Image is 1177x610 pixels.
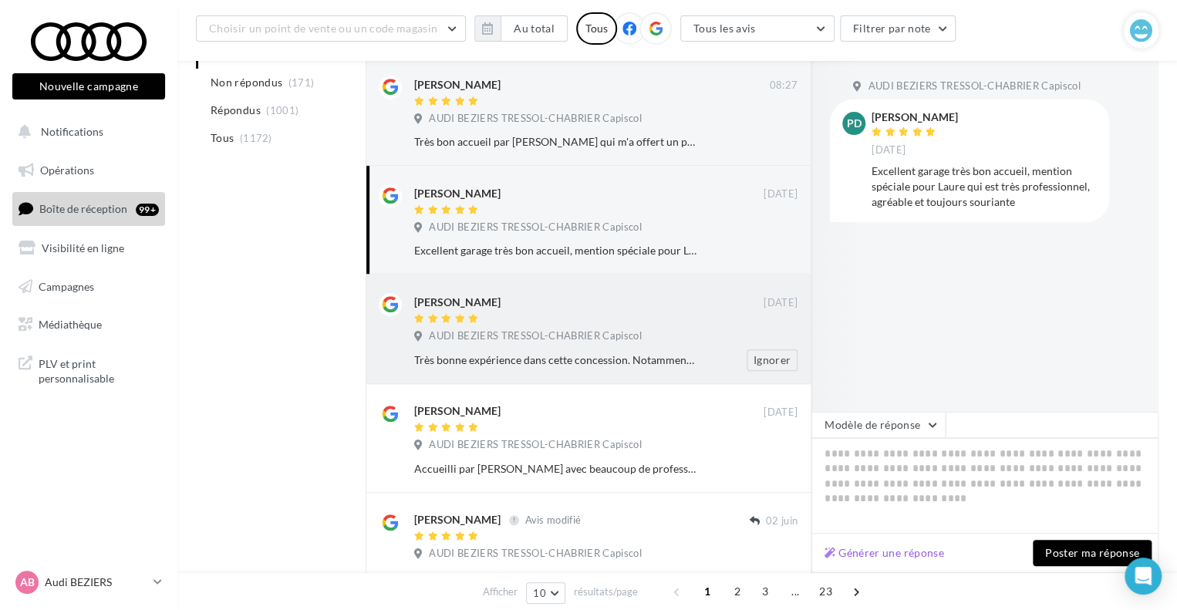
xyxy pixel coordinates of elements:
a: AB Audi BEZIERS [12,568,165,597]
div: [PERSON_NAME] [872,112,958,123]
span: Boîte de réception [39,202,127,215]
span: [DATE] [764,187,798,201]
div: 99+ [136,204,159,216]
button: Générer une réponse [818,544,950,562]
p: Audi BEZIERS [45,575,147,590]
div: Open Intercom Messenger [1125,558,1162,595]
span: (171) [288,76,315,89]
div: Excellent garage très bon accueil, mention spéciale pour Laure qui est très professionnel, agréab... [872,163,1097,210]
a: Campagnes [9,271,168,303]
span: Campagnes [39,279,94,292]
span: Répondus [211,103,261,118]
span: Tous les avis [693,22,756,35]
span: ... [783,579,808,604]
a: PLV et print personnalisable [9,347,168,393]
span: AUDI BEZIERS TRESSOL-CHABRIER Capiscol [429,329,641,343]
span: Non répondus [211,75,282,90]
button: Filtrer par note [840,15,956,42]
span: 3 [753,579,777,604]
div: [PERSON_NAME] [414,186,501,201]
span: 2 [725,579,750,604]
button: Modèle de réponse [811,412,946,438]
span: AB [20,575,35,590]
span: AUDI BEZIERS TRESSOL-CHABRIER Capiscol [868,79,1080,93]
button: Tous les avis [680,15,835,42]
span: Visibilité en ligne [42,241,124,254]
button: Choisir un point de vente ou un code magasin [196,15,466,42]
button: Au total [474,15,568,42]
span: Opérations [40,163,94,177]
button: 10 [526,582,565,604]
span: 23 [813,579,838,604]
a: Opérations [9,154,168,187]
span: (1001) [266,104,298,116]
span: 02 juin [766,514,798,528]
button: Nouvelle campagne [12,73,165,99]
span: résultats/page [574,585,638,599]
span: AUDI BEZIERS TRESSOL-CHABRIER Capiscol [429,112,641,126]
span: Choisir un point de vente ou un code magasin [209,22,437,35]
div: Très bon accueil par [PERSON_NAME] qui m'a offert un petit café et c est très bien occupé de moi [414,134,697,150]
span: Tous [211,130,234,146]
span: [DATE] [872,143,906,157]
div: [PERSON_NAME] [414,512,501,527]
button: Poster ma réponse [1033,540,1152,566]
span: 10 [533,587,546,599]
span: PLV et print personnalisable [39,353,159,386]
a: Médiathèque [9,308,168,341]
a: Visibilité en ligne [9,232,168,265]
span: Avis modifié [524,514,581,526]
div: Tous [576,12,617,45]
span: AUDI BEZIERS TRESSOL-CHABRIER Capiscol [429,221,641,234]
button: Ignorer [747,349,798,371]
div: [PERSON_NAME] [414,403,501,419]
span: AUDI BEZIERS TRESSOL-CHABRIER Capiscol [429,438,641,452]
span: [DATE] [764,406,798,420]
a: Boîte de réception99+ [9,192,168,225]
div: Très bonne expérience dans cette concession. Notamment grâce aux bons conseils de [PERSON_NAME] q... [414,352,697,368]
div: Accueilli par [PERSON_NAME] avec beaucoup de professionnalisme et beaucoup d'attention. Félicitat... [414,461,697,477]
span: 1 [695,579,720,604]
span: [DATE] [764,296,798,310]
span: Notifications [41,125,103,138]
button: Au total [501,15,568,42]
span: Afficher [483,585,518,599]
div: Excellent garage très bon accueil, mention spéciale pour Laure qui est très professionnel, agréab... [414,243,697,258]
span: 08:27 [769,79,798,93]
div: Les 5 étoiles par d’elle même Accueil chaleureux Service au top (SAV, Commercial, Direction, méca... [414,570,697,585]
button: Notifications [9,116,162,148]
span: (1172) [240,132,272,144]
span: Médiathèque [39,318,102,331]
div: [PERSON_NAME] [414,295,501,310]
span: AUDI BEZIERS TRESSOL-CHABRIER Capiscol [429,547,641,561]
div: [PERSON_NAME] [414,77,501,93]
span: pd [847,116,862,131]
